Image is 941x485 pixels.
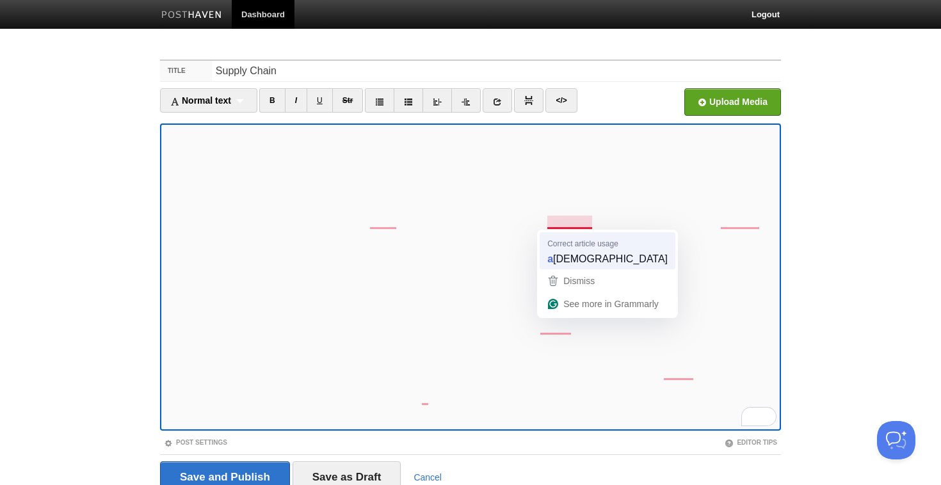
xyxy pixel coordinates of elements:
[342,96,353,105] del: Str
[161,11,222,20] img: Posthaven-bar
[164,439,227,446] a: Post Settings
[877,421,915,459] iframe: Help Scout Beacon - Open
[414,472,442,482] a: Cancel
[259,88,286,113] a: B
[170,95,231,106] span: Normal text
[307,88,333,113] a: U
[332,88,364,113] a: Str
[285,88,307,113] a: I
[524,96,533,105] img: pagebreak-icon.png
[725,439,777,446] a: Editor Tips
[545,88,577,113] a: </>
[160,61,212,81] label: Title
